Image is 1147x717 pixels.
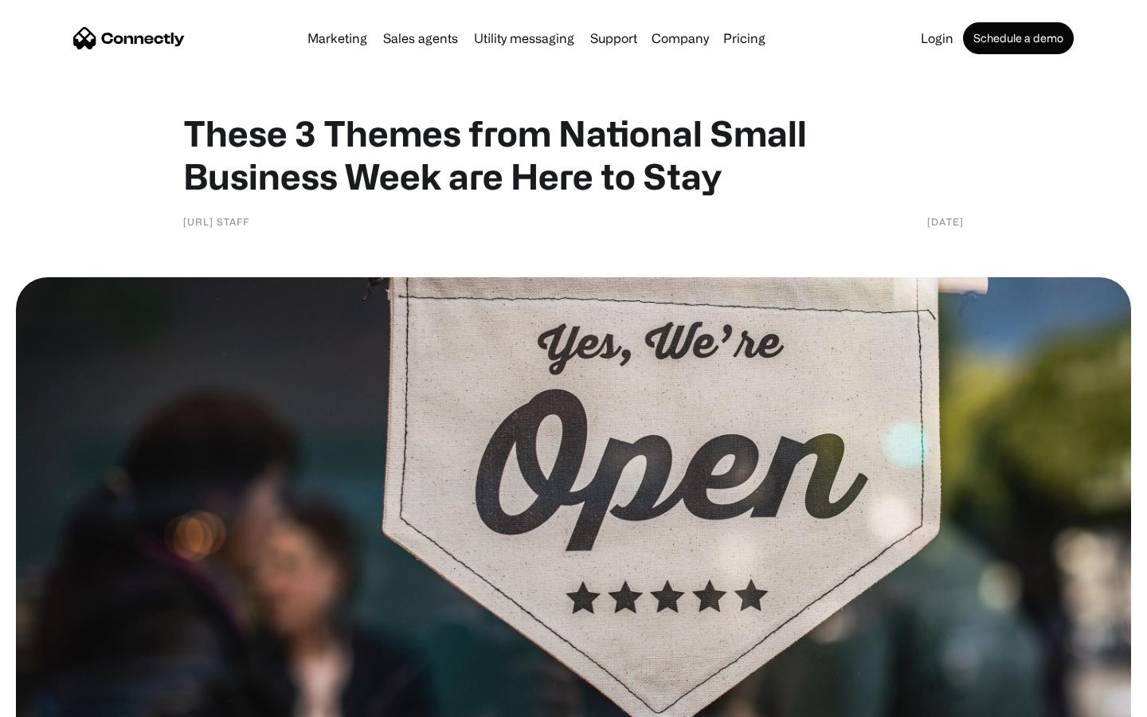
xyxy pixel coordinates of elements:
[301,32,374,45] a: Marketing
[717,32,772,45] a: Pricing
[652,27,709,49] div: Company
[584,32,644,45] a: Support
[914,32,960,45] a: Login
[927,214,964,229] div: [DATE]
[183,112,964,198] h1: These 3 Themes from National Small Business Week are Here to Stay
[377,32,464,45] a: Sales agents
[183,214,249,229] div: [URL] Staff
[16,689,96,711] aside: Language selected: English
[468,32,581,45] a: Utility messaging
[32,689,96,711] ul: Language list
[963,22,1074,54] a: Schedule a demo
